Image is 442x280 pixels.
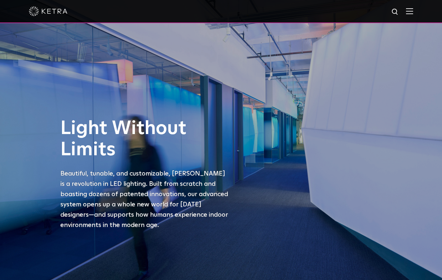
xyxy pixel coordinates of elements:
img: Hamburger%20Nav.svg [406,8,413,14]
span: —and supports how humans experience indoor environments in the modern age. [60,212,228,228]
img: search icon [391,8,399,16]
p: Beautiful, tunable, and customizable, [PERSON_NAME] is a revolution in LED lighting. Built from s... [60,168,231,230]
img: ketra-logo-2019-white [29,6,67,16]
h1: Light Without Limits [60,118,231,160]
